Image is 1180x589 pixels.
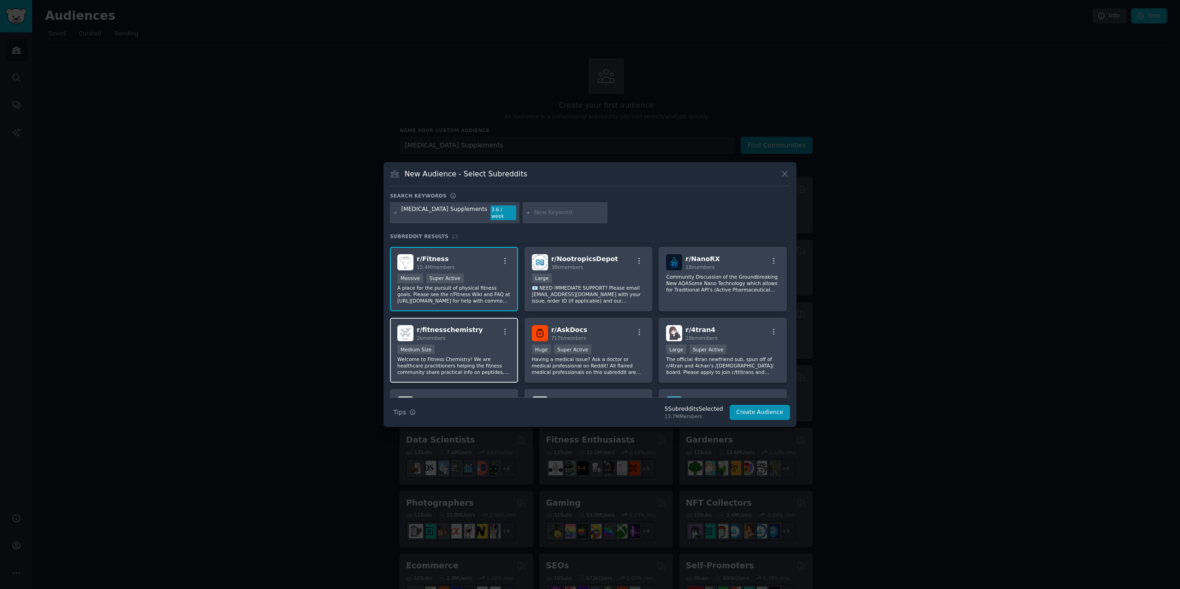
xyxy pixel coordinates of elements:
div: Huge [532,344,551,354]
div: Massive [397,274,423,283]
img: asktransgender [532,397,548,413]
span: r/ fitnesschemistry [417,326,483,333]
img: TRT_females [397,397,413,413]
p: Having a medical issue? Ask a doctor or medical professional on Reddit! All flaired medical profe... [532,356,645,375]
img: NanoRX [666,254,682,270]
div: 3.6 / week [490,205,516,220]
input: New Keyword [534,209,604,217]
span: r/ 4tran4 [685,326,715,333]
div: 13.7M Members [665,413,723,420]
span: r/ AskDocs [551,326,587,333]
div: Super Active [426,274,464,283]
span: Tips [393,408,406,417]
span: r/ NootropicsDepot [551,255,618,262]
img: NootropicsDepot [532,254,548,270]
div: 5 Subreddit s Selected [665,405,723,414]
div: Super Active [554,344,591,354]
span: 18k members [685,335,717,341]
img: trans [666,397,682,413]
span: r/ NanoRX [685,255,720,262]
span: 18 members [685,264,714,270]
span: r/ Fitness [417,255,448,262]
p: Community Discussion of the Groundbreaking New AQASome Nano Technology which allows for Tradition... [666,274,779,293]
span: 38k members [551,264,583,270]
span: 12.4M members [417,264,454,270]
button: Tips [390,404,419,420]
img: AskDocs [532,325,548,341]
img: 4tran4 [666,325,682,341]
h3: New Audience - Select Subreddits [405,169,527,179]
div: Super Active [690,344,727,354]
button: Create Audience [730,405,791,420]
p: The official 4tran newfriend sub, spun off of r/4tran and 4chan's /[DEMOGRAPHIC_DATA]/ board. Ple... [666,356,779,375]
p: 📧 NEED IMMEDIATE SUPPORT? Please email [EMAIL_ADDRESS][DOMAIN_NAME] with your issue, order ID (if... [532,285,645,304]
img: Fitness [397,254,413,270]
div: Medium Size [397,344,435,354]
p: Welcome to Fitness Chemistry! We are healthcare practitioners helping the fitness community share... [397,356,511,375]
div: Large [532,274,552,283]
img: fitnesschemistry [397,325,413,341]
div: [MEDICAL_DATA] Supplements [401,205,488,220]
span: Subreddit Results [390,233,448,239]
div: Large [666,344,686,354]
p: A place for the pursuit of physical fitness goals. Please see the r/Fitness Wiki and FAQ at [URL]... [397,285,511,304]
h3: Search keywords [390,192,447,199]
span: 23 [452,233,458,239]
span: 717k members [551,335,586,341]
span: 2k members [417,335,446,341]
